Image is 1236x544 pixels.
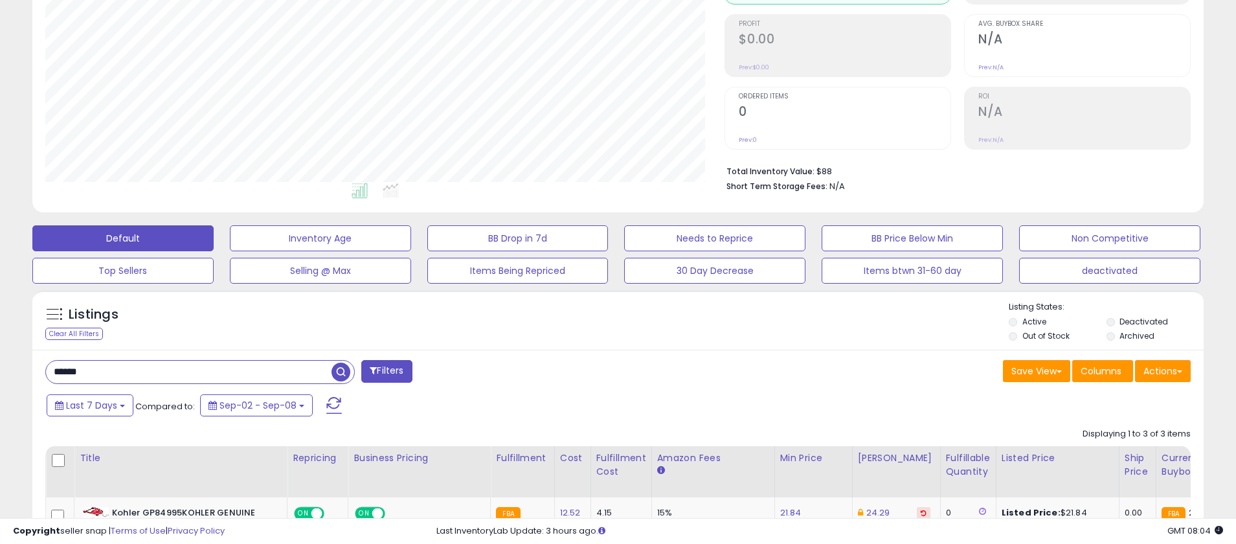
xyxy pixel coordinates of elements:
[1081,365,1121,378] span: Columns
[657,451,769,465] div: Amazon Fees
[624,258,805,284] button: 30 Day Decrease
[978,63,1004,71] small: Prev: N/A
[45,328,103,340] div: Clear All Filters
[1119,316,1168,327] label: Deactivated
[657,465,665,477] small: Amazon Fees.
[32,225,214,251] button: Default
[1002,451,1114,465] div: Listed Price
[1083,428,1191,440] div: Displaying 1 to 3 of 3 items
[436,525,1223,538] div: Last InventoryLab Update: 3 hours ago.
[978,93,1190,100] span: ROI
[1019,225,1200,251] button: Non Competitive
[858,451,935,465] div: [PERSON_NAME]
[219,399,297,412] span: Sep-02 - Sep-08
[978,32,1190,49] h2: N/A
[230,258,411,284] button: Selling @ Max
[560,451,585,465] div: Cost
[978,136,1004,144] small: Prev: N/A
[168,525,225,537] a: Privacy Policy
[13,525,225,538] div: seller snap | |
[200,394,313,416] button: Sep-02 - Sep-08
[47,394,133,416] button: Last 7 Days
[726,166,815,177] b: Total Inventory Value:
[1019,258,1200,284] button: deactivated
[726,163,1181,178] li: $88
[111,525,166,537] a: Terms of Use
[596,451,646,479] div: Fulfillment Cost
[354,451,485,465] div: Business Pricing
[1162,451,1228,479] div: Current Buybox Price
[829,180,845,192] span: N/A
[739,21,950,28] span: Profit
[978,104,1190,122] h2: N/A
[739,32,950,49] h2: $0.00
[1003,360,1070,382] button: Save View
[624,225,805,251] button: Needs to Reprice
[1022,330,1070,341] label: Out of Stock
[66,399,117,412] span: Last 7 Days
[496,451,548,465] div: Fulfillment
[780,451,847,465] div: Min Price
[822,225,1003,251] button: BB Price Below Min
[978,21,1190,28] span: Avg. Buybox Share
[739,136,757,144] small: Prev: 0
[1072,360,1133,382] button: Columns
[739,63,769,71] small: Prev: $0.00
[726,181,827,192] b: Short Term Storage Fees:
[1022,316,1046,327] label: Active
[739,93,950,100] span: Ordered Items
[946,451,991,479] div: Fulfillable Quantity
[69,306,118,324] h5: Listings
[13,525,60,537] strong: Copyright
[427,225,609,251] button: BB Drop in 7d
[1009,301,1204,313] p: Listing States:
[427,258,609,284] button: Items Being Repriced
[1125,451,1151,479] div: Ship Price
[1167,525,1223,537] span: 2025-09-18 08:04 GMT
[293,451,343,465] div: Repricing
[1119,330,1154,341] label: Archived
[32,258,214,284] button: Top Sellers
[230,225,411,251] button: Inventory Age
[80,451,282,465] div: Title
[361,360,412,383] button: Filters
[822,258,1003,284] button: Items btwn 31-60 day
[135,400,195,413] span: Compared to:
[1135,360,1191,382] button: Actions
[739,104,950,122] h2: 0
